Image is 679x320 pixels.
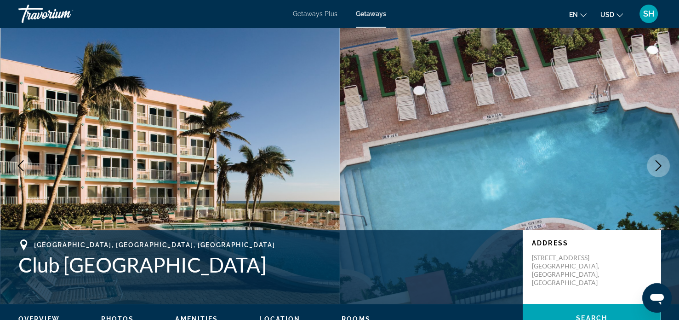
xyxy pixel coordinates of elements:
[637,4,661,23] button: User Menu
[532,239,651,247] p: Address
[600,11,614,18] span: USD
[293,10,337,17] a: Getaways Plus
[18,2,110,26] a: Travorium
[532,254,605,287] p: [STREET_ADDRESS] [GEOGRAPHIC_DATA], [GEOGRAPHIC_DATA], [GEOGRAPHIC_DATA]
[647,154,670,177] button: Next image
[569,11,578,18] span: en
[642,283,672,313] iframe: Button to launch messaging window
[9,154,32,177] button: Previous image
[600,8,623,21] button: Change currency
[356,10,386,17] a: Getaways
[569,8,587,21] button: Change language
[18,253,514,277] h1: Club [GEOGRAPHIC_DATA]
[34,241,275,249] span: [GEOGRAPHIC_DATA], [GEOGRAPHIC_DATA], [GEOGRAPHIC_DATA]
[643,9,654,18] span: SH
